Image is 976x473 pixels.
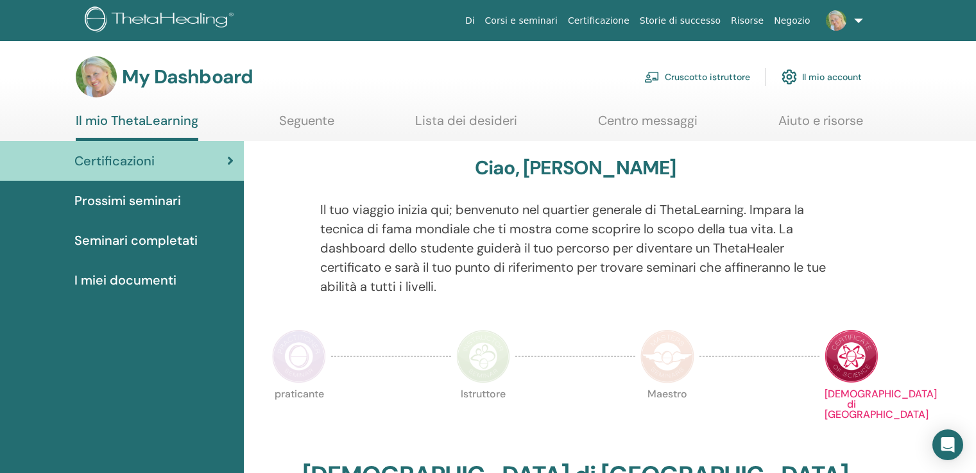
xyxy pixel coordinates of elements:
[272,389,326,443] p: praticante
[640,329,694,383] img: Master
[825,389,878,443] p: [DEMOGRAPHIC_DATA] di [GEOGRAPHIC_DATA]
[932,429,963,460] div: Open Intercom Messenger
[826,10,846,31] img: default.jpg
[726,9,769,33] a: Risorse
[460,9,480,33] a: Di
[640,389,694,443] p: Maestro
[76,113,198,141] a: Il mio ThetaLearning
[480,9,563,33] a: Corsi e seminari
[76,56,117,97] img: default.jpg
[782,63,862,91] a: Il mio account
[74,191,181,210] span: Prossimi seminari
[778,113,863,138] a: Aiuto e risorse
[456,389,510,443] p: Istruttore
[74,231,198,250] span: Seminari completati
[563,9,635,33] a: Certificazione
[74,270,176,290] span: I miei documenti
[769,9,815,33] a: Negozio
[279,113,334,138] a: Seguente
[272,329,326,383] img: Practitioner
[782,66,797,88] img: cog.svg
[74,151,155,170] span: Certificazioni
[320,200,831,296] p: Il tuo viaggio inizia qui; benvenuto nel quartier generale di ThetaLearning. Impara la tecnica di...
[456,329,510,383] img: Instructor
[475,156,676,179] h3: Ciao, [PERSON_NAME]
[644,71,660,83] img: chalkboard-teacher.svg
[825,329,878,383] img: Certificate of Science
[598,113,698,138] a: Centro messaggi
[644,63,750,91] a: Cruscotto istruttore
[415,113,517,138] a: Lista dei desideri
[635,9,726,33] a: Storie di successo
[85,6,238,35] img: logo.png
[122,65,253,88] h3: My Dashboard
